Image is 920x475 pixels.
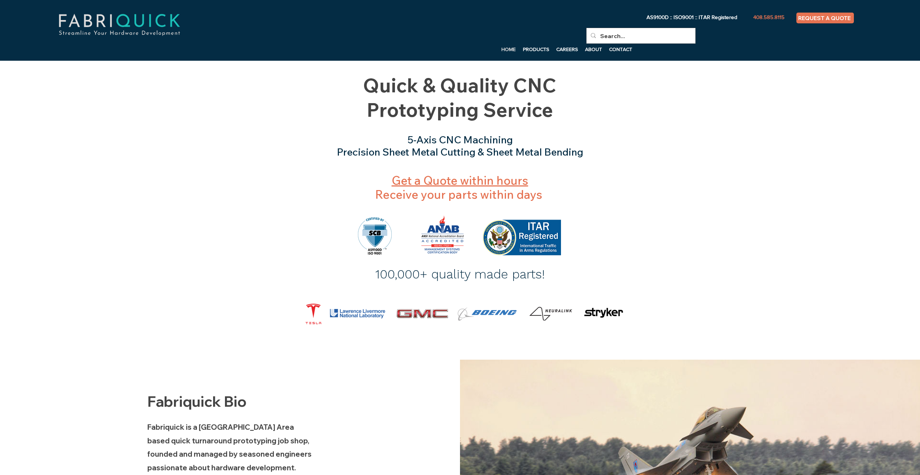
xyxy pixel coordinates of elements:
span: Fabriquick Bio [147,392,247,410]
img: Stryker_Corporation-Logo.wine.png [579,296,629,329]
a: PRODUCTS [519,44,553,55]
img: fabriquick-logo-colors-adjusted.png [32,6,206,44]
input: Search... [600,28,680,44]
img: ITAR Registered.png [483,220,561,255]
img: ANAB-MS-CB-3C.png [418,214,468,255]
span: Receive your parts within days [375,173,542,201]
img: Tesla,_Inc.-Logo.wine.png [290,299,336,329]
span: 408.585.8115 [753,14,785,20]
img: LLNL-logo.png [330,308,386,319]
a: HOME [498,44,519,55]
nav: Site [385,44,636,55]
span: 5-Axis CNC Machining Precision Sheet Metal Cutting & Sheet Metal Bending [337,133,583,158]
span: AS9100D :: ISO9001 :: ITAR Registered [647,14,737,20]
a: CONTACT [606,44,636,55]
span: REQUEST A QUOTE [798,15,851,22]
span: Quick & Quality CNC Prototyping Service [363,73,556,122]
span: 100,000+ quality made parts! [375,267,545,282]
a: Get a Quote within hours [392,173,528,188]
a: ABOUT [581,44,606,55]
a: CAREERS [553,44,581,55]
span: Fabriquick is a [GEOGRAPHIC_DATA] Area based quick turnaround prototyping job shop, founded and m... [147,423,312,472]
img: 58ee8d113545163ec1942cd3.png [456,306,518,322]
img: gmc-logo.png [392,305,452,322]
img: Neuralink_Logo.png [529,307,572,320]
a: REQUEST A QUOTE [796,13,854,23]
img: AS9100D and ISO 9001 Mark.png [358,217,392,255]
